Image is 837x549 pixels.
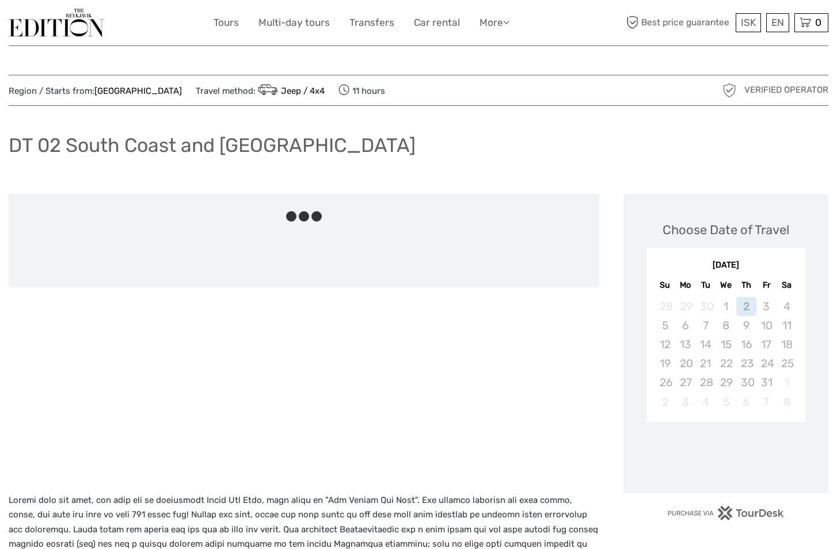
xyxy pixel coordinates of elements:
div: Not available Friday, October 17th, 2025 [756,335,777,354]
div: Not available Friday, November 7th, 2025 [756,392,777,411]
div: Not available Monday, October 13th, 2025 [675,335,695,354]
div: Not available Saturday, November 8th, 2025 [777,392,797,411]
a: Transfers [349,14,394,31]
div: Su [655,277,675,293]
div: [DATE] [646,260,805,272]
div: Not available Wednesday, November 5th, 2025 [716,392,736,411]
div: Tu [695,277,716,293]
div: Not available Sunday, October 5th, 2025 [655,316,675,335]
div: Th [736,277,756,293]
div: Not available Wednesday, October 22nd, 2025 [716,354,736,373]
div: Fr [756,277,777,293]
div: Not available Thursday, October 9th, 2025 [736,316,756,335]
div: EN [766,13,789,32]
a: Car rental [414,14,460,31]
div: Not available Tuesday, October 7th, 2025 [695,316,716,335]
div: Not available Tuesday, October 28th, 2025 [695,373,716,392]
div: Not available Saturday, November 1st, 2025 [777,373,797,392]
div: Not available Friday, October 3rd, 2025 [756,297,777,316]
div: Not available Friday, October 10th, 2025 [756,316,777,335]
a: Multi-day tours [258,14,330,31]
h1: DT 02 South Coast and [GEOGRAPHIC_DATA] [9,134,416,157]
a: More [480,14,509,31]
div: Not available Sunday, October 26th, 2025 [655,373,675,392]
span: ISK [741,17,756,28]
div: Not available Tuesday, September 30th, 2025 [695,297,716,316]
div: Not available Monday, October 6th, 2025 [675,316,695,335]
img: verified_operator_grey_128.png [720,81,739,100]
span: 0 [813,17,823,28]
span: Region / Starts from: [9,85,182,97]
div: Not available Wednesday, October 8th, 2025 [716,316,736,335]
div: Not available Sunday, October 12th, 2025 [655,335,675,354]
a: Tours [214,14,239,31]
div: Not available Wednesday, October 15th, 2025 [716,335,736,354]
div: We [716,277,736,293]
div: Not available Monday, October 27th, 2025 [675,373,695,392]
div: Not available Tuesday, October 21st, 2025 [695,354,716,373]
div: Not available Sunday, September 28th, 2025 [655,297,675,316]
span: Verified Operator [744,84,828,96]
div: Not available Tuesday, October 14th, 2025 [695,335,716,354]
a: [GEOGRAPHIC_DATA] [94,86,182,96]
a: Jeep / 4x4 [256,86,325,96]
div: Not available Wednesday, October 29th, 2025 [716,373,736,392]
div: Not available Sunday, October 19th, 2025 [655,354,675,373]
img: The Reykjavík Edition [9,9,104,37]
div: Not available Wednesday, October 1st, 2025 [716,297,736,316]
div: Not available Saturday, October 18th, 2025 [777,335,797,354]
div: Choose Date of Travel [663,221,789,239]
span: Best price guarantee [623,13,733,32]
div: Not available Thursday, October 2nd, 2025 [736,297,756,316]
div: Not available Tuesday, November 4th, 2025 [695,392,716,411]
span: 11 hours [338,82,385,98]
div: Mo [675,277,695,293]
img: PurchaseViaTourDesk.png [667,506,784,520]
div: Sa [777,277,797,293]
div: Not available Monday, October 20th, 2025 [675,354,695,373]
span: Travel method: [196,82,325,98]
div: Not available Friday, October 24th, 2025 [756,354,777,373]
div: Not available Saturday, October 25th, 2025 [777,354,797,373]
div: Not available Saturday, October 4th, 2025 [777,297,797,316]
div: month 2025-10 [650,297,801,411]
div: Not available Thursday, October 23rd, 2025 [736,354,756,373]
div: Not available Thursday, October 16th, 2025 [736,335,756,354]
div: Not available Monday, November 3rd, 2025 [675,392,695,411]
div: Not available Monday, September 29th, 2025 [675,297,695,316]
div: Loading... [722,452,730,459]
div: Not available Sunday, November 2nd, 2025 [655,392,675,411]
div: Not available Thursday, November 6th, 2025 [736,392,756,411]
div: Not available Friday, October 31st, 2025 [756,373,777,392]
div: Not available Saturday, October 11th, 2025 [777,316,797,335]
div: Not available Thursday, October 30th, 2025 [736,373,756,392]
